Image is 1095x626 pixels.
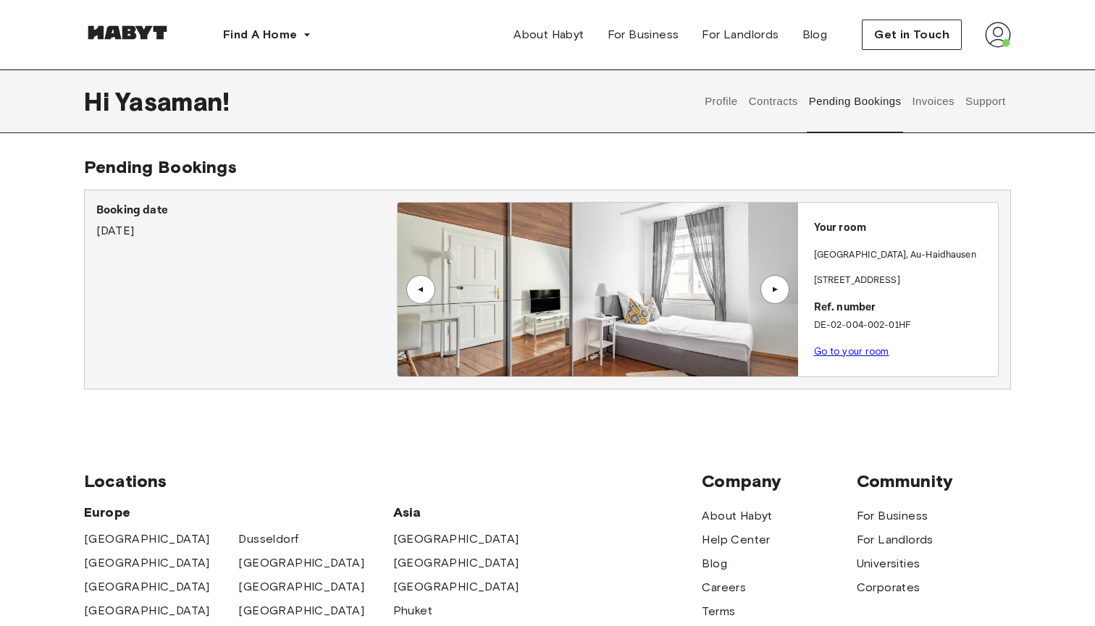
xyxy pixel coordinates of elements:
[814,300,992,316] p: Ref. number
[84,530,210,548] a: [GEOGRAPHIC_DATA]
[702,579,746,596] a: Careers
[96,202,397,219] p: Booking date
[608,26,679,43] span: For Business
[874,26,949,43] span: Get in Touch
[84,602,210,619] a: [GEOGRAPHIC_DATA]
[393,602,432,619] a: Phuket
[857,555,920,572] a: Universities
[963,69,1007,133] button: Support
[238,554,364,572] a: [GEOGRAPHIC_DATA]
[857,579,920,596] a: Corporates
[115,86,230,117] span: Yasaman !
[791,20,839,49] a: Blog
[238,578,364,596] a: [GEOGRAPHIC_DATA]
[700,69,1011,133] div: user profile tabs
[802,26,828,43] span: Blog
[690,20,790,49] a: For Landlords
[702,603,735,620] a: Terms
[703,69,740,133] button: Profile
[747,69,800,133] button: Contracts
[857,531,934,549] a: For Landlords
[814,220,992,237] p: Your room
[84,86,115,117] span: Hi
[702,26,779,43] span: For Landlords
[814,248,976,263] p: [GEOGRAPHIC_DATA] , Au-Haidhausen
[211,20,323,49] button: Find A Home
[807,69,903,133] button: Pending Bookings
[702,507,772,525] a: About Habyt
[814,346,889,357] a: Go to your room
[513,26,584,43] span: About Habyt
[238,530,298,548] a: Dusseldorf
[393,504,547,521] span: Asia
[814,318,992,333] p: DE-02-004-002-01HF
[857,470,1011,492] span: Community
[84,25,171,40] img: Habyt
[398,203,797,376] img: Image of the room
[84,156,237,177] span: Pending Bookings
[702,470,856,492] span: Company
[96,202,397,240] div: [DATE]
[84,504,393,521] span: Europe
[814,274,992,288] p: [STREET_ADDRESS]
[84,470,702,492] span: Locations
[84,554,210,572] a: [GEOGRAPHIC_DATA]
[84,578,210,596] a: [GEOGRAPHIC_DATA]
[238,602,364,619] a: [GEOGRAPHIC_DATA]
[702,555,727,572] a: Blog
[393,530,519,548] a: [GEOGRAPHIC_DATA]
[857,507,928,525] a: For Business
[910,69,956,133] button: Invoices
[702,531,770,549] a: Help Center
[414,285,428,294] div: ▲
[393,554,519,572] a: [GEOGRAPHIC_DATA]
[502,20,595,49] a: About Habyt
[985,22,1011,48] img: avatar
[768,285,782,294] div: ▲
[223,26,297,43] span: Find A Home
[862,20,962,50] button: Get in Touch
[596,20,691,49] a: For Business
[393,578,519,596] a: [GEOGRAPHIC_DATA]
